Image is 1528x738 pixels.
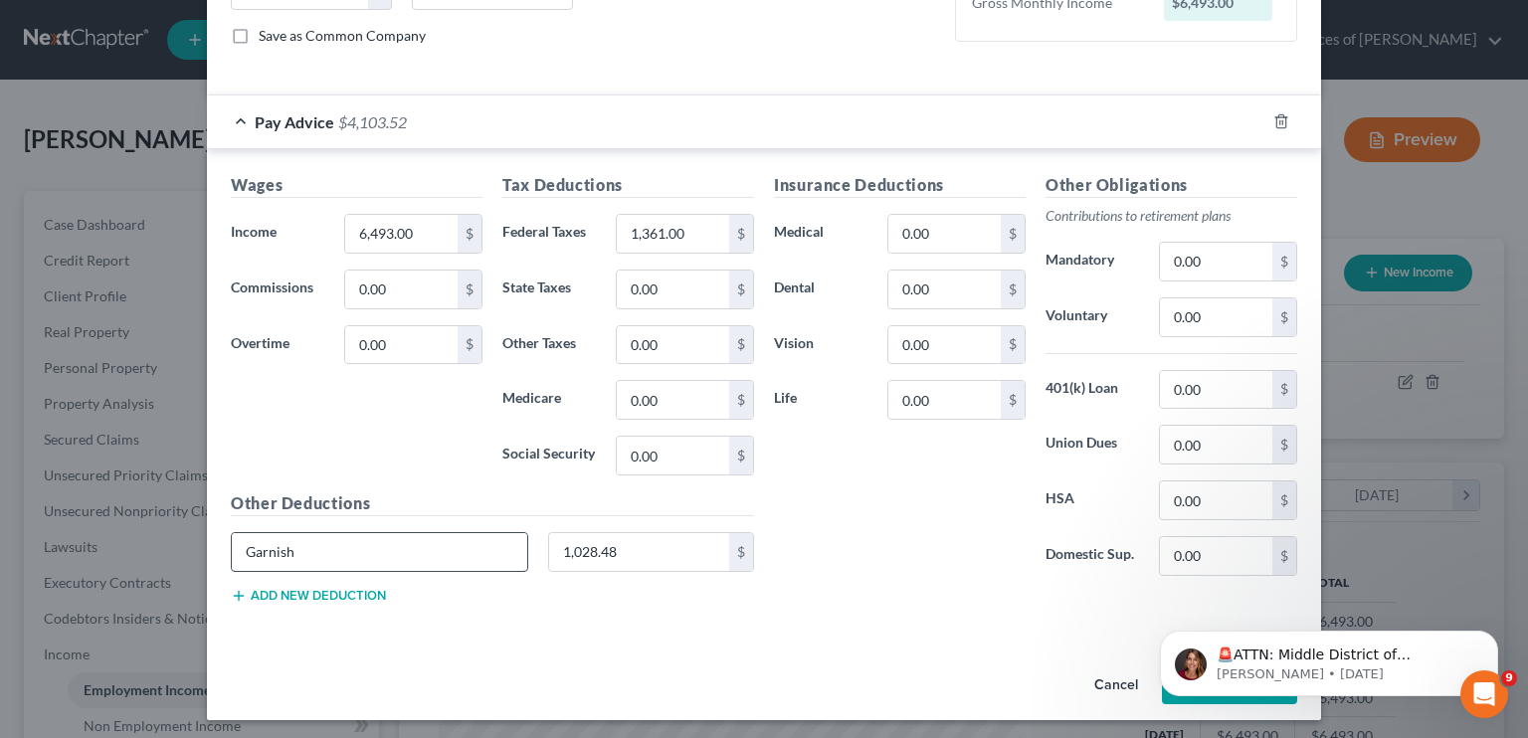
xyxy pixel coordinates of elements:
span: 9 [1501,670,1517,686]
label: Domestic Sup. [1036,536,1149,576]
div: $ [729,326,753,364]
p: Contributions to retirement plans [1046,206,1297,226]
div: $ [1001,381,1025,419]
input: 0.00 [888,271,1001,308]
h5: Insurance Deductions [774,173,1026,198]
span: Save as Common Company [259,27,426,44]
div: $ [1272,298,1296,336]
img: Profile image for Katie [45,143,77,175]
div: $ [1001,326,1025,364]
input: 0.00 [888,215,1001,253]
div: $ [458,326,481,364]
input: Specify... [232,533,527,571]
input: 0.00 [617,437,729,474]
label: Voluntary [1036,297,1149,337]
div: message notification from Katie, 2w ago. 🚨ATTN: Middle District of Florida The court has added a ... [30,125,368,191]
label: Overtime [221,325,334,365]
p: Message from Katie, sent 2w ago [87,160,343,178]
label: Social Security [492,436,606,475]
div: $ [1272,481,1296,519]
span: Income [231,223,277,240]
input: 0.00 [549,533,730,571]
div: $ [729,215,753,253]
iframe: Intercom notifications message [1130,505,1528,728]
div: $ [1001,215,1025,253]
h5: Tax Deductions [502,173,754,198]
label: Federal Taxes [492,214,606,254]
div: $ [1272,426,1296,463]
div: $ [458,215,481,253]
div: $ [1272,243,1296,280]
input: 0.00 [1160,298,1272,336]
label: State Taxes [492,270,606,309]
input: 0.00 [345,215,458,253]
label: Commissions [221,270,334,309]
input: 0.00 [345,271,458,308]
label: Dental [764,270,877,309]
label: Union Dues [1036,425,1149,464]
input: 0.00 [1160,371,1272,409]
div: $ [729,533,753,571]
label: Other Taxes [492,325,606,365]
input: 0.00 [345,326,458,364]
button: Add new deduction [231,588,386,604]
div: $ [729,381,753,419]
h5: Wages [231,173,482,198]
span: Pay Advice [255,112,334,131]
div: $ [458,271,481,308]
input: 0.00 [617,326,729,364]
div: $ [729,271,753,308]
div: $ [729,437,753,474]
input: 0.00 [1160,481,1272,519]
button: Cancel [1078,665,1154,705]
label: Medical [764,214,877,254]
div: $ [1272,371,1296,409]
span: $4,103.52 [338,112,407,131]
label: HSA [1036,480,1149,520]
label: Vision [764,325,877,365]
h5: Other Deductions [231,491,754,516]
input: 0.00 [617,215,729,253]
label: Medicare [492,380,606,420]
h5: Other Obligations [1046,173,1297,198]
input: 0.00 [617,271,729,308]
label: 401(k) Loan [1036,370,1149,410]
span: 🚨ATTN: Middle District of [US_STATE] The court has added a new Credit Counseling Field that we ne... [87,141,337,315]
input: 0.00 [1160,426,1272,463]
input: 0.00 [888,381,1001,419]
iframe: Intercom live chat [1460,670,1508,718]
label: Life [764,380,877,420]
input: 0.00 [888,326,1001,364]
label: Mandatory [1036,242,1149,281]
div: $ [1001,271,1025,308]
input: 0.00 [1160,243,1272,280]
input: 0.00 [617,381,729,419]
